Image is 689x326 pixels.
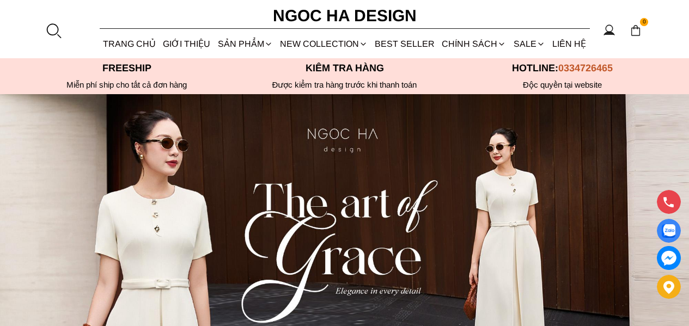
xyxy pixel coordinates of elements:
a: messenger [657,246,681,270]
img: img-CART-ICON-ksit0nf1 [630,24,642,36]
a: Display image [657,219,681,243]
div: Chính sách [438,29,510,58]
a: TRANG CHỦ [100,29,160,58]
a: LIÊN HỆ [548,29,589,58]
div: Miễn phí ship cho tất cả đơn hàng [18,80,236,90]
h6: Độc quyền tại website [454,80,672,90]
a: BEST SELLER [371,29,438,58]
a: Ngoc Ha Design [263,3,426,29]
a: NEW COLLECTION [276,29,371,58]
a: SALE [510,29,548,58]
span: 0 [640,18,649,27]
img: Display image [662,224,675,238]
p: Được kiểm tra hàng trước khi thanh toán [236,80,454,90]
font: Kiểm tra hàng [306,63,384,73]
p: Freeship [18,63,236,74]
a: GIỚI THIỆU [160,29,214,58]
p: Hotline: [454,63,672,74]
div: SẢN PHẨM [214,29,276,58]
span: 0334726465 [558,63,613,73]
